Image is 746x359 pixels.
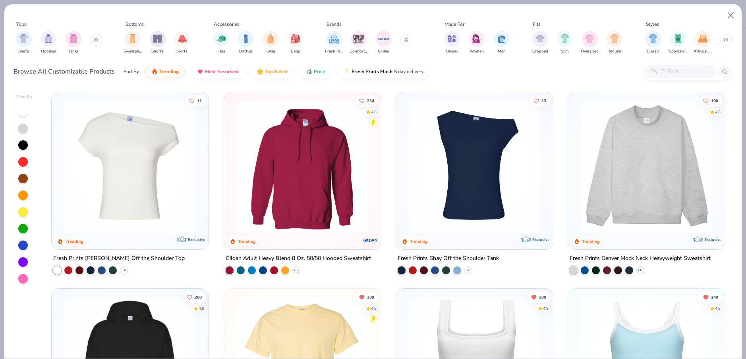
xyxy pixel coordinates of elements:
span: Hoodies [41,49,56,54]
span: Tanks [68,49,79,54]
div: 4.8 [543,306,549,312]
span: 249 [711,295,718,299]
img: Bottles Image [242,34,250,43]
button: Most Favorited [191,65,245,78]
button: Top Rated [251,65,294,78]
button: Close [723,8,738,23]
span: 234 [367,99,374,103]
div: Made For [445,21,464,28]
img: 01756b78-01f6-4cc6-8d8a-3c30c1a0c8ac [232,100,373,233]
button: Like [355,95,378,106]
span: 100 [711,99,718,103]
div: Bottoms [126,21,144,28]
span: + 37 [293,268,299,273]
button: filter button [16,31,32,54]
div: filter for Regular [607,31,622,54]
button: filter button [645,31,661,54]
div: filter for Hats [213,31,229,54]
div: Sort By [124,68,139,75]
span: Slim [561,49,569,54]
img: Men Image [497,34,506,43]
button: Fresh Prints Flash5 day delivery [338,65,429,78]
span: Top Rated [265,68,288,75]
button: filter button [607,31,622,54]
div: Fresh Prints [PERSON_NAME] Off the Shoulder Top [53,254,185,264]
button: filter button [238,31,254,54]
div: filter for Oversized [581,31,599,54]
img: Gildan Image [378,33,390,45]
div: filter for Unisex [444,31,460,54]
span: Gildan [378,49,389,54]
img: Athleisure Image [698,34,707,43]
span: Regular [607,49,622,54]
button: filter button [124,31,142,54]
img: 5716b33b-ee27-473a-ad8a-9b8687048459 [404,100,545,233]
div: Brands [327,21,342,28]
img: Sweatpants Image [128,34,137,43]
button: filter button [376,31,392,54]
img: af1e0f41-62ea-4e8f-9b2b-c8bb59fc549d [545,100,686,233]
div: filter for Sportswear [669,31,687,54]
span: Cropped [532,49,548,54]
span: + 6 [122,268,126,273]
img: trending.gif [151,68,158,75]
img: Oversized Image [585,34,594,43]
button: filter button [494,31,510,54]
span: Men [498,49,506,54]
img: Comfort Colors Image [353,33,365,45]
div: filter for Shirts [16,31,32,54]
button: Unlike [355,292,378,303]
span: 13 [541,99,546,103]
button: Like [183,292,206,303]
img: Cropped Image [535,34,545,43]
span: Women [470,49,484,54]
div: filter for Slim [557,31,573,54]
div: filter for Athleisure [694,31,712,54]
div: filter for Bottles [238,31,254,54]
div: filter for Fresh Prints [325,31,343,54]
img: Gildan logo [363,232,379,248]
div: filter for Men [494,31,510,54]
span: Sweatpants [124,49,142,54]
div: filter for Cropped [532,31,548,54]
div: filter for Women [469,31,485,54]
button: filter button [288,31,303,54]
div: 4.8 [715,306,721,312]
img: Hoodies Image [44,34,53,43]
span: Exclusive [532,237,549,242]
span: 11 [197,99,202,103]
button: filter button [669,31,687,54]
input: Try "T-Shirt" [649,67,711,76]
button: filter button [263,31,278,54]
img: Totes Image [266,34,275,43]
span: Fresh Prints Flash [352,68,392,75]
button: filter button [325,31,343,54]
div: 4.8 [199,306,204,312]
span: Oversized [581,49,599,54]
div: Styles [646,21,659,28]
button: filter button [581,31,599,54]
img: Sportswear Image [674,34,682,43]
img: Shirts Image [19,34,28,43]
span: Bags [291,49,300,54]
img: Fresh Prints Image [328,33,340,45]
img: Regular Image [610,34,619,43]
img: flash.gif [344,68,350,75]
button: Like [185,95,206,106]
span: Exclusive [704,237,721,242]
img: a164e800-7022-4571-a324-30c76f641635 [373,100,514,233]
span: Totes [266,49,276,54]
span: + 6 [466,268,470,273]
span: Exclusive [188,237,205,242]
img: Classic Image [649,34,658,43]
div: filter for Gildan [376,31,392,54]
button: filter button [41,31,56,54]
div: Tops [16,21,27,28]
button: Trending [145,65,185,78]
img: Unisex Image [447,34,456,43]
button: Unlike [699,292,722,303]
button: Like [530,95,550,106]
div: filter for Sweatpants [124,31,142,54]
button: filter button [469,31,485,54]
div: Fresh Prints Denver Mock Neck Heavyweight Sweatshirt [570,254,711,264]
